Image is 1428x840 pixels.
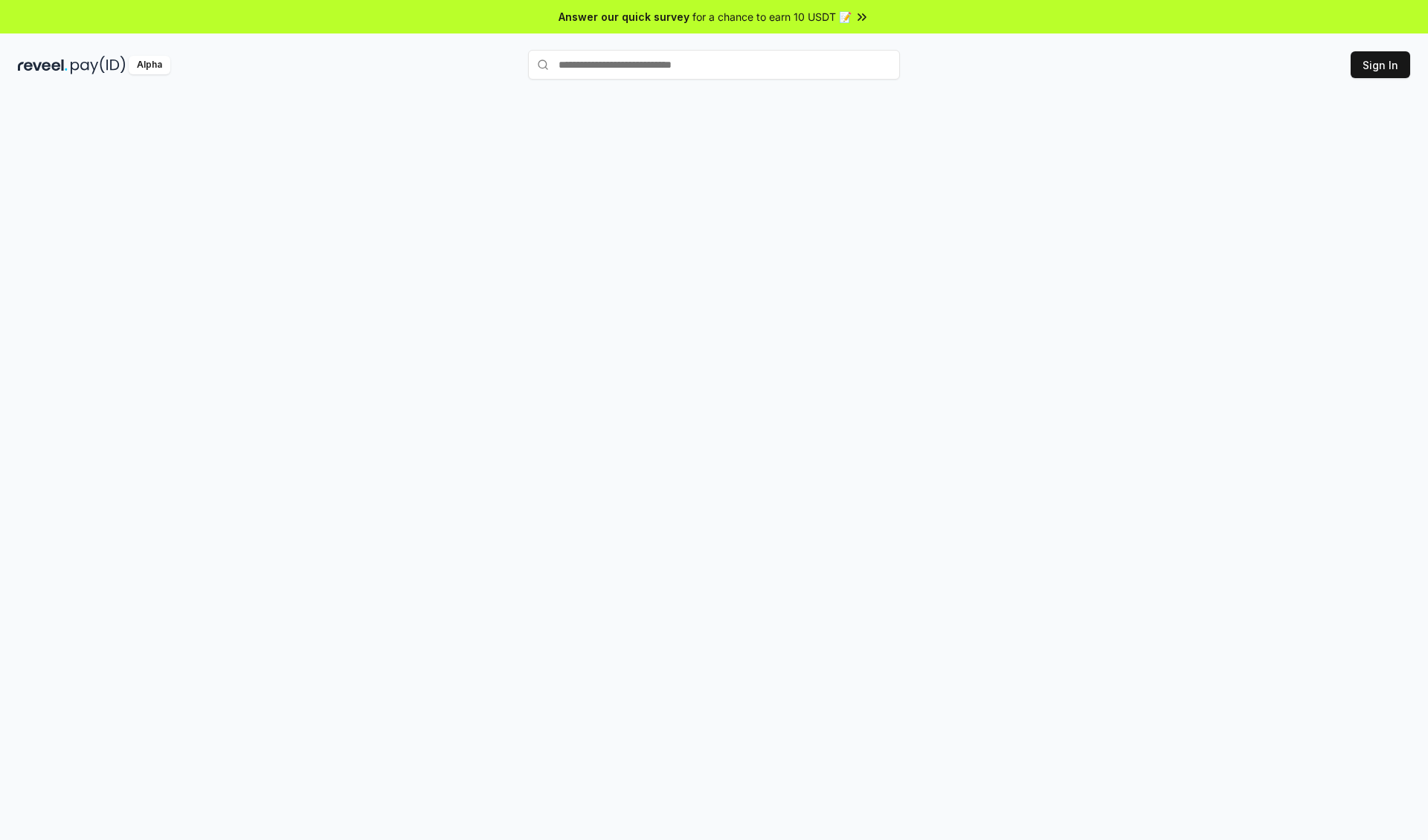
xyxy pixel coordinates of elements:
img: reveel_dark [18,56,68,74]
span: Answer our quick survey [559,9,689,25]
div: Alpha [129,56,170,74]
button: Sign In [1351,51,1410,78]
img: pay_id [71,56,126,74]
span: for a chance to earn 10 USDT 📝 [692,9,852,25]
